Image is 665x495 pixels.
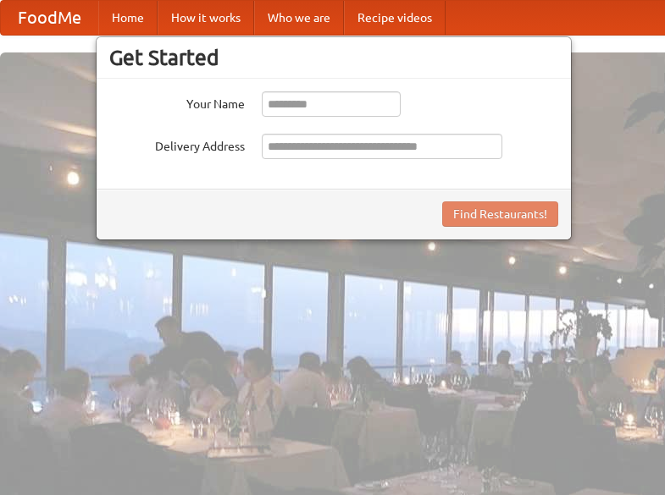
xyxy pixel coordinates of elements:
[109,134,245,155] label: Delivery Address
[442,201,558,227] button: Find Restaurants!
[158,1,254,35] a: How it works
[1,1,98,35] a: FoodMe
[109,45,558,70] h3: Get Started
[109,91,245,113] label: Your Name
[98,1,158,35] a: Home
[254,1,344,35] a: Who we are
[344,1,446,35] a: Recipe videos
